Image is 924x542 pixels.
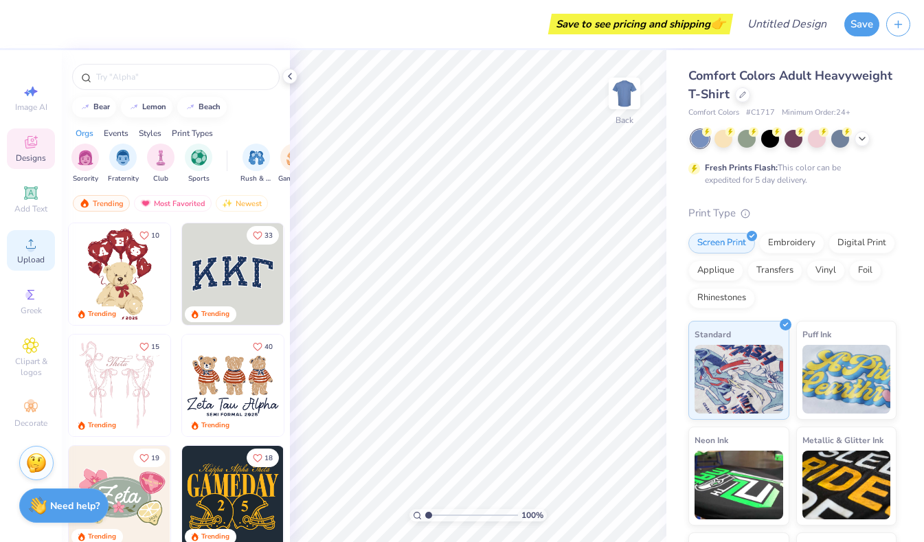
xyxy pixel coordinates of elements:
[79,199,90,208] img: trending.gif
[128,103,139,111] img: trend_line.gif
[134,195,212,212] div: Most Favorited
[69,223,170,325] img: 587403a7-0594-4a7f-b2bd-0ca67a3ff8dd
[710,15,725,32] span: 👉
[688,288,755,308] div: Rhinestones
[153,174,168,184] span: Club
[802,433,883,447] span: Metallic & Glitter Ink
[7,356,55,378] span: Clipart & logos
[73,174,98,184] span: Sorority
[201,309,229,319] div: Trending
[616,114,633,126] div: Back
[151,232,159,239] span: 10
[151,455,159,462] span: 19
[216,195,268,212] div: Newest
[139,127,161,139] div: Styles
[247,337,279,356] button: Like
[695,451,783,519] img: Neon Ink
[71,144,99,184] button: filter button
[705,161,874,186] div: This color can be expedited for 5 day delivery.
[807,260,845,281] div: Vinyl
[264,232,273,239] span: 33
[802,327,831,341] span: Puff Ink
[147,144,174,184] button: filter button
[705,162,778,173] strong: Fresh Prints Flash:
[133,449,166,467] button: Like
[240,144,272,184] button: filter button
[782,107,850,119] span: Minimum Order: 24 +
[80,103,91,111] img: trend_line.gif
[611,80,638,107] img: Back
[50,499,100,512] strong: Need help?
[695,345,783,414] img: Standard
[247,226,279,245] button: Like
[16,153,46,163] span: Designs
[240,174,272,184] span: Rush & Bid
[802,345,891,414] img: Puff Ink
[247,449,279,467] button: Like
[736,10,837,38] input: Untitled Design
[88,532,116,542] div: Trending
[69,335,170,436] img: 83dda5b0-2158-48ca-832c-f6b4ef4c4536
[88,420,116,431] div: Trending
[88,309,116,319] div: Trending
[108,144,139,184] div: filter for Fraternity
[201,420,229,431] div: Trending
[278,144,310,184] div: filter for Game Day
[286,150,302,166] img: Game Day Image
[73,195,130,212] div: Trending
[153,150,168,166] img: Club Image
[140,199,151,208] img: most_fav.gif
[746,107,775,119] span: # C1717
[849,260,881,281] div: Foil
[133,226,166,245] button: Like
[278,174,310,184] span: Game Day
[521,509,543,521] span: 100 %
[177,97,227,117] button: beach
[222,199,233,208] img: Newest.gif
[15,102,47,113] span: Image AI
[844,12,879,36] button: Save
[14,418,47,429] span: Decorate
[688,67,892,102] span: Comfort Colors Adult Heavyweight T-Shirt
[264,343,273,350] span: 40
[552,14,730,34] div: Save to see pricing and shipping
[108,174,139,184] span: Fraternity
[78,150,93,166] img: Sorority Image
[264,455,273,462] span: 18
[71,144,99,184] div: filter for Sorority
[278,144,310,184] button: filter button
[170,335,271,436] img: d12a98c7-f0f7-4345-bf3a-b9f1b718b86e
[93,103,110,111] div: bear
[688,107,739,119] span: Comfort Colors
[121,97,172,117] button: lemon
[688,233,755,253] div: Screen Print
[95,70,271,84] input: Try "Alpha"
[17,254,45,265] span: Upload
[185,144,212,184] div: filter for Sports
[72,97,116,117] button: bear
[182,335,284,436] img: a3be6b59-b000-4a72-aad0-0c575b892a6b
[283,223,385,325] img: edfb13fc-0e43-44eb-bea2-bf7fc0dd67f9
[759,233,824,253] div: Embroidery
[14,203,47,214] span: Add Text
[142,103,166,111] div: lemon
[188,174,210,184] span: Sports
[104,127,128,139] div: Events
[688,205,897,221] div: Print Type
[185,103,196,111] img: trend_line.gif
[688,260,743,281] div: Applique
[21,305,42,316] span: Greek
[170,223,271,325] img: e74243e0-e378-47aa-a400-bc6bcb25063a
[240,144,272,184] div: filter for Rush & Bid
[695,327,731,341] span: Standard
[182,223,284,325] img: 3b9aba4f-e317-4aa7-a679-c95a879539bd
[802,451,891,519] img: Metallic & Glitter Ink
[172,127,213,139] div: Print Types
[151,343,159,350] span: 15
[201,532,229,542] div: Trending
[191,150,207,166] img: Sports Image
[199,103,221,111] div: beach
[108,144,139,184] button: filter button
[249,150,264,166] img: Rush & Bid Image
[747,260,802,281] div: Transfers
